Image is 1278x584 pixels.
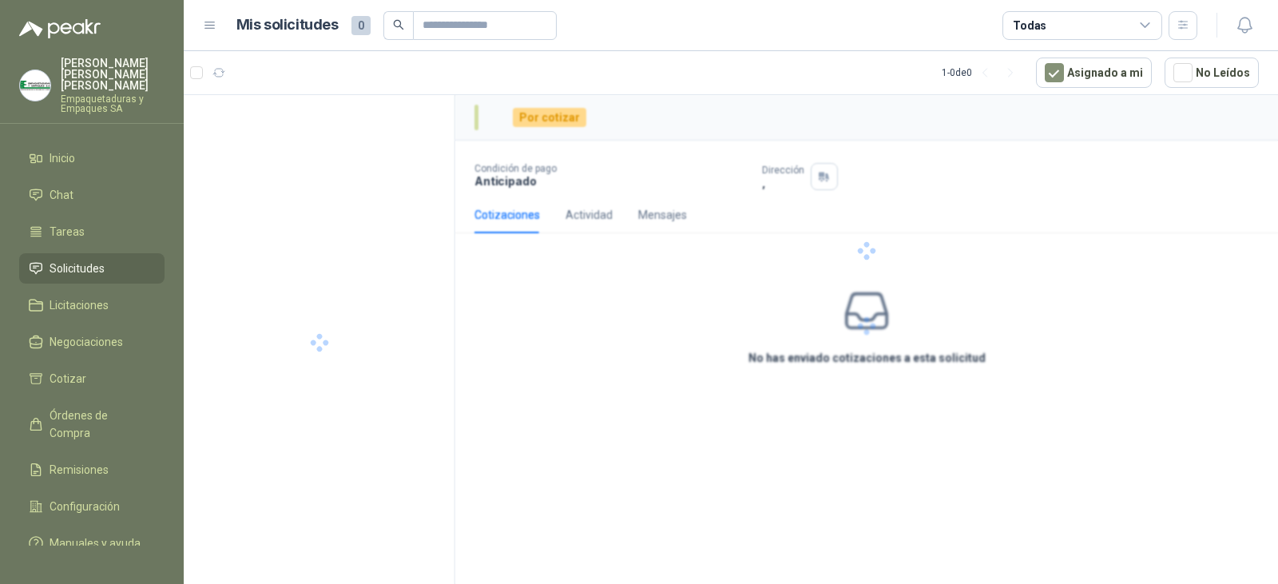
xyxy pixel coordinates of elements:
span: Negociaciones [50,333,123,351]
img: Company Logo [20,70,50,101]
span: Remisiones [50,461,109,479]
button: No Leídos [1165,58,1259,88]
span: Órdenes de Compra [50,407,149,442]
a: Solicitudes [19,253,165,284]
span: Licitaciones [50,296,109,314]
img: Logo peakr [19,19,101,38]
span: search [393,19,404,30]
a: Inicio [19,143,165,173]
span: Solicitudes [50,260,105,277]
div: Todas [1013,17,1046,34]
span: Cotizar [50,370,86,387]
a: Órdenes de Compra [19,400,165,448]
a: Negociaciones [19,327,165,357]
span: Inicio [50,149,75,167]
h1: Mis solicitudes [236,14,339,37]
a: Remisiones [19,455,165,485]
a: Chat [19,180,165,210]
span: Chat [50,186,73,204]
span: Tareas [50,223,85,240]
a: Licitaciones [19,290,165,320]
span: Configuración [50,498,120,515]
a: Tareas [19,217,165,247]
p: [PERSON_NAME] [PERSON_NAME] [PERSON_NAME] [61,58,165,91]
button: Asignado a mi [1036,58,1152,88]
a: Cotizar [19,364,165,394]
a: Configuración [19,491,165,522]
div: 1 - 0 de 0 [942,60,1023,85]
span: Manuales y ayuda [50,534,141,552]
p: Empaquetaduras y Empaques SA [61,94,165,113]
span: 0 [351,16,371,35]
a: Manuales y ayuda [19,528,165,558]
